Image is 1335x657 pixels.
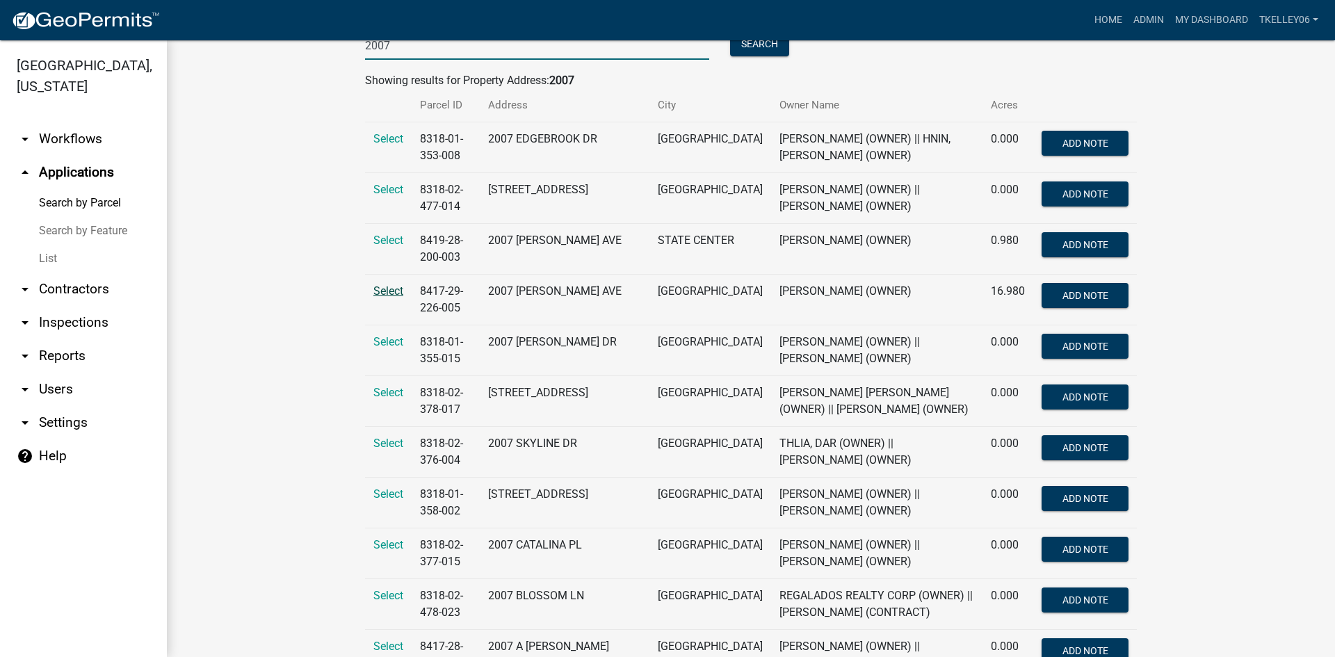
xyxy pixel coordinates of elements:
span: Add Note [1062,138,1108,149]
button: Add Note [1042,334,1128,359]
div: Showing results for Property Address: [365,72,1137,89]
td: [GEOGRAPHIC_DATA] [649,376,771,427]
a: Select [373,538,403,551]
td: 2007 [PERSON_NAME] DR [480,325,649,376]
i: help [17,448,33,464]
i: arrow_drop_down [17,314,33,331]
a: Select [373,386,403,399]
span: Select [373,589,403,602]
td: 8419-28-200-003 [412,224,480,275]
td: 0.000 [982,427,1033,478]
i: arrow_drop_up [17,164,33,181]
td: [GEOGRAPHIC_DATA] [649,173,771,224]
button: Add Note [1042,181,1128,206]
span: Add Note [1062,290,1108,301]
td: 2007 [PERSON_NAME] AVE [480,224,649,275]
td: 8318-02-477-014 [412,173,480,224]
span: Add Note [1062,493,1108,504]
button: Add Note [1042,232,1128,257]
td: [GEOGRAPHIC_DATA] [649,579,771,630]
span: Add Note [1062,442,1108,453]
td: [PERSON_NAME] (OWNER) || [PERSON_NAME] (OWNER) [771,478,982,528]
td: 2007 CATALINA PL [480,528,649,579]
i: arrow_drop_down [17,281,33,298]
a: Select [373,284,403,298]
span: Add Note [1062,341,1108,352]
td: [GEOGRAPHIC_DATA] [649,528,771,579]
a: Admin [1128,7,1170,33]
button: Add Note [1042,384,1128,409]
button: Add Note [1042,486,1128,511]
td: 8318-01-355-015 [412,325,480,376]
a: Select [373,234,403,247]
td: [PERSON_NAME] [PERSON_NAME] (OWNER) || [PERSON_NAME] (OWNER) [771,376,982,427]
td: 8318-02-376-004 [412,427,480,478]
td: 8318-02-378-017 [412,376,480,427]
td: 0.980 [982,224,1033,275]
td: [PERSON_NAME] (OWNER) || [PERSON_NAME] (OWNER) [771,325,982,376]
td: 0.000 [982,122,1033,173]
td: [PERSON_NAME] (OWNER) || [PERSON_NAME] (OWNER) [771,528,982,579]
span: Add Note [1062,645,1108,656]
td: [STREET_ADDRESS] [480,376,649,427]
td: 0.000 [982,325,1033,376]
th: Parcel ID [412,89,480,122]
td: 8318-01-353-008 [412,122,480,173]
td: 16.980 [982,275,1033,325]
td: [PERSON_NAME] (OWNER) || HNIN, [PERSON_NAME] (OWNER) [771,122,982,173]
a: Select [373,640,403,653]
td: 2007 SKYLINE DR [480,427,649,478]
td: [GEOGRAPHIC_DATA] [649,325,771,376]
td: [GEOGRAPHIC_DATA] [649,478,771,528]
button: Add Note [1042,537,1128,562]
th: Acres [982,89,1033,122]
th: City [649,89,771,122]
i: arrow_drop_down [17,414,33,431]
td: 8318-02-377-015 [412,528,480,579]
td: 8318-01-358-002 [412,478,480,528]
td: [GEOGRAPHIC_DATA] [649,122,771,173]
button: Search [730,31,789,56]
td: REGALADOS REALTY CORP (OWNER) || [PERSON_NAME] (CONTRACT) [771,579,982,630]
td: 0.000 [982,579,1033,630]
a: Select [373,437,403,450]
td: 8318-02-478-023 [412,579,480,630]
td: STATE CENTER [649,224,771,275]
i: arrow_drop_down [17,348,33,364]
td: [PERSON_NAME] (OWNER) [771,275,982,325]
i: arrow_drop_down [17,131,33,147]
a: Select [373,335,403,348]
td: [PERSON_NAME] (OWNER) [771,224,982,275]
td: 0.000 [982,376,1033,427]
button: Add Note [1042,435,1128,460]
td: [GEOGRAPHIC_DATA] [649,427,771,478]
a: Select [373,132,403,145]
span: Add Note [1062,188,1108,200]
th: Address [480,89,649,122]
a: Home [1089,7,1128,33]
span: Add Note [1062,239,1108,250]
td: 2007 EDGEBROOK DR [480,122,649,173]
td: 0.000 [982,478,1033,528]
span: Add Note [1062,391,1108,403]
td: THLIA, DAR (OWNER) || [PERSON_NAME] (OWNER) [771,427,982,478]
td: [PERSON_NAME] (OWNER) || [PERSON_NAME] (OWNER) [771,173,982,224]
button: Add Note [1042,131,1128,156]
a: Tkelley06 [1254,7,1324,33]
span: Add Note [1062,594,1108,606]
i: arrow_drop_down [17,381,33,398]
button: Add Note [1042,587,1128,613]
a: Select [373,183,403,196]
td: [STREET_ADDRESS] [480,478,649,528]
span: Select [373,487,403,501]
a: My Dashboard [1170,7,1254,33]
td: 2007 BLOSSOM LN [480,579,649,630]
